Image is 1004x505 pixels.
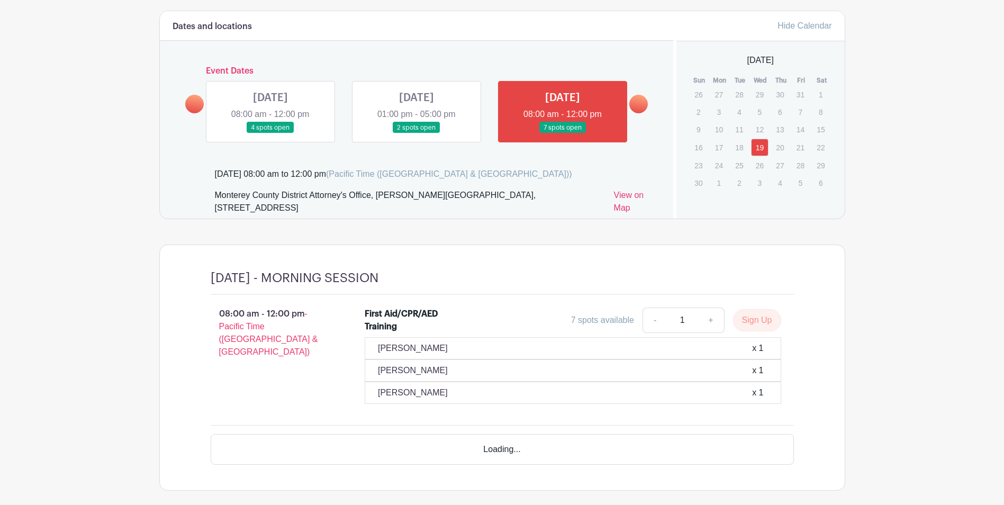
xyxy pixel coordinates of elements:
[710,139,728,156] p: 17
[378,342,448,355] p: [PERSON_NAME]
[751,121,768,138] p: 12
[730,157,748,174] p: 25
[751,104,768,120] p: 5
[752,342,763,355] div: x 1
[710,175,728,191] p: 1
[689,75,710,86] th: Sun
[710,121,728,138] p: 10
[378,364,448,377] p: [PERSON_NAME]
[791,75,812,86] th: Fri
[614,189,661,219] a: View on Map
[792,157,809,174] p: 28
[326,169,572,178] span: (Pacific Time ([GEOGRAPHIC_DATA] & [GEOGRAPHIC_DATA]))
[710,157,728,174] p: 24
[690,175,707,191] p: 30
[751,157,768,174] p: 26
[812,86,829,103] p: 1
[771,86,789,103] p: 30
[771,121,789,138] p: 13
[812,157,829,174] p: 29
[811,75,832,86] th: Sat
[211,434,794,465] div: Loading...
[792,139,809,156] p: 21
[690,157,707,174] p: 23
[710,75,730,86] th: Mon
[365,308,456,333] div: First Aid/CPR/AED Training
[751,86,768,103] p: 29
[733,309,781,331] button: Sign Up
[643,308,667,333] a: -
[730,139,748,156] p: 18
[690,121,707,138] p: 9
[771,175,789,191] p: 4
[690,139,707,156] p: 16
[771,75,791,86] th: Thu
[771,139,789,156] p: 20
[812,139,829,156] p: 22
[710,104,728,120] p: 3
[792,175,809,191] p: 5
[812,175,829,191] p: 6
[747,54,774,67] span: [DATE]
[698,308,724,333] a: +
[730,104,748,120] p: 4
[771,104,789,120] p: 6
[690,104,707,120] p: 2
[751,175,768,191] p: 3
[710,86,728,103] p: 27
[812,121,829,138] p: 15
[571,314,634,327] div: 7 spots available
[812,104,829,120] p: 8
[792,121,809,138] p: 14
[215,189,605,219] div: Monterey County District Attorney's Office, [PERSON_NAME][GEOGRAPHIC_DATA], [STREET_ADDRESS]
[771,157,789,174] p: 27
[173,22,252,32] h6: Dates and locations
[378,386,448,399] p: [PERSON_NAME]
[730,86,748,103] p: 28
[730,121,748,138] p: 11
[215,168,572,181] div: [DATE] 08:00 am to 12:00 pm
[792,86,809,103] p: 31
[690,86,707,103] p: 26
[751,139,768,156] a: 19
[194,303,348,363] p: 08:00 am - 12:00 pm
[730,75,750,86] th: Tue
[752,386,763,399] div: x 1
[211,270,378,286] h4: [DATE] - MORNING SESSION
[792,104,809,120] p: 7
[752,364,763,377] div: x 1
[730,175,748,191] p: 2
[777,21,831,30] a: Hide Calendar
[750,75,771,86] th: Wed
[204,66,630,76] h6: Event Dates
